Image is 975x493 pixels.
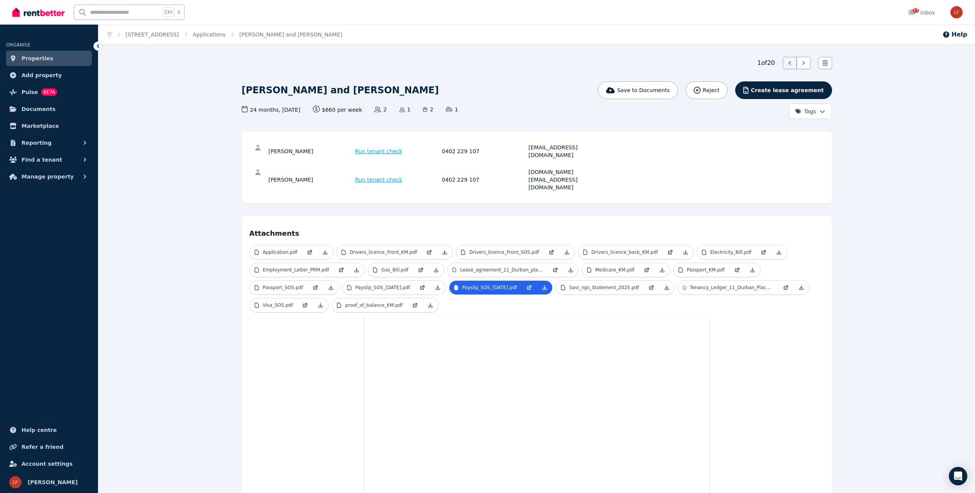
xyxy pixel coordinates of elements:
[595,267,634,273] p: Medicare_KM.pdf
[544,245,559,259] a: Open in new Tab
[6,118,92,134] a: Marketplace
[674,263,729,277] a: Passport_KM.pdf
[448,263,548,277] a: Lease_agreement_11_Durban_place.pdf
[950,6,963,18] img: Lee Farrell
[678,245,693,259] a: Download Attachment
[381,267,408,273] p: Gas_Bill.pdf
[423,106,433,113] span: 2
[949,467,967,485] div: Open Intercom Messenger
[578,245,663,259] a: Drivers_licence_back_KM.pdf
[250,281,308,294] a: Passport_SOS.pdf
[178,9,180,15] span: k
[22,54,53,63] span: Properties
[745,263,760,277] a: Download Attachment
[789,104,832,119] button: Tags
[22,459,73,468] span: Account settings
[537,281,552,294] a: Download Attachment
[355,147,402,155] span: Run tenant check
[350,249,417,255] p: Drivers_licence_Front_KM.pdf
[756,245,771,259] a: Open in new Tab
[399,106,411,113] span: 1
[569,285,639,291] p: Savi_ngs_Statement_2025.pdf
[6,42,30,48] span: ORGANISE
[442,144,527,159] div: 0402 229 107
[22,425,57,435] span: Help centre
[334,263,349,277] a: Open in new Tab
[415,281,430,294] a: Open in new Tab
[337,245,422,259] a: Drivers_licence_Front_KM.pdf
[6,84,92,100] a: PulseBETA
[659,281,674,294] a: Download Attachment
[449,281,522,294] a: Payslip_SOS_[DATE].pdf
[942,30,967,39] button: Help
[313,298,328,312] a: Download Attachment
[437,245,452,259] a: Download Attachment
[263,249,297,255] p: Application.pdf
[239,31,342,38] span: [PERSON_NAME] and [PERSON_NAME]
[735,81,832,99] button: Create lease agreement
[729,263,745,277] a: Open in new Tab
[242,84,439,96] h1: [PERSON_NAME] and [PERSON_NAME]
[442,168,527,191] div: 0402 229 107
[6,101,92,117] a: Documents
[250,263,334,277] a: Employment_Letter_PRM.pdf
[794,281,809,294] a: Download Attachment
[430,281,445,294] a: Download Attachment
[355,285,410,291] p: Payslip_SOS_[DATE].pdf
[678,281,778,294] a: Tenancy_Ledger_11_Durban_Place_Warnbro.pdf
[429,263,444,277] a: Download Attachment
[663,245,678,259] a: Open in new Tab
[263,302,293,308] p: Visa_SOS.pdf
[250,298,298,312] a: Visa_SOS.pdf
[422,245,437,259] a: Open in new Tab
[686,81,728,99] button: Reject
[98,25,352,45] nav: Breadcrumb
[41,88,57,96] span: BETA
[6,51,92,66] a: Properties
[9,476,22,488] img: Lee Farrell
[22,104,56,114] span: Documents
[710,249,751,255] p: Electricity_Bill.pdf
[407,298,423,312] a: Open in new Tab
[250,245,302,259] a: Application.pdf
[795,108,816,115] span: Tags
[757,58,775,68] span: 1 of 20
[528,168,613,191] div: [DOMAIN_NAME][EMAIL_ADDRESS][DOMAIN_NAME]
[556,281,644,294] a: Savi_ngs_Statement_2025.pdf
[22,172,74,181] span: Manage property
[6,439,92,455] a: Refer a friend
[269,168,353,191] div: [PERSON_NAME]
[28,478,78,487] span: [PERSON_NAME]
[22,121,59,131] span: Marketplace
[22,138,51,147] span: Reporting
[6,456,92,471] a: Account settings
[522,281,537,294] a: Open in new Tab
[913,8,919,13] span: 17
[462,285,517,291] p: Payslip_SOS_[DATE].pdf
[778,281,794,294] a: Open in new Tab
[368,263,413,277] a: Gas_Bill.pdf
[460,267,543,273] p: Lease_agreement_11_Durban_place.pdf
[242,106,301,114] span: 24 months , [DATE]
[563,263,578,277] a: Download Attachment
[771,245,787,259] a: Download Attachment
[193,31,226,38] a: Applications
[374,106,387,113] span: 2
[12,7,65,18] img: RentBetter
[6,169,92,184] button: Manage property
[332,298,407,312] a: proof_of_balance_KM.pdf
[345,302,403,308] p: proof_of_balance_KM.pdf
[639,263,654,277] a: Open in new Tab
[559,245,575,259] a: Download Attachment
[308,281,323,294] a: Open in new Tab
[6,422,92,438] a: Help centre
[423,298,438,312] a: Download Attachment
[413,263,429,277] a: Open in new Tab
[644,281,659,294] a: Open in new Tab
[342,281,415,294] a: Payslip_SOS_[DATE].pdf
[355,176,402,184] span: Run tenant check
[582,263,639,277] a: Medicare_KM.pdf
[22,71,62,80] span: Add property
[751,86,824,94] span: Create lease agreement
[269,144,353,159] div: [PERSON_NAME]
